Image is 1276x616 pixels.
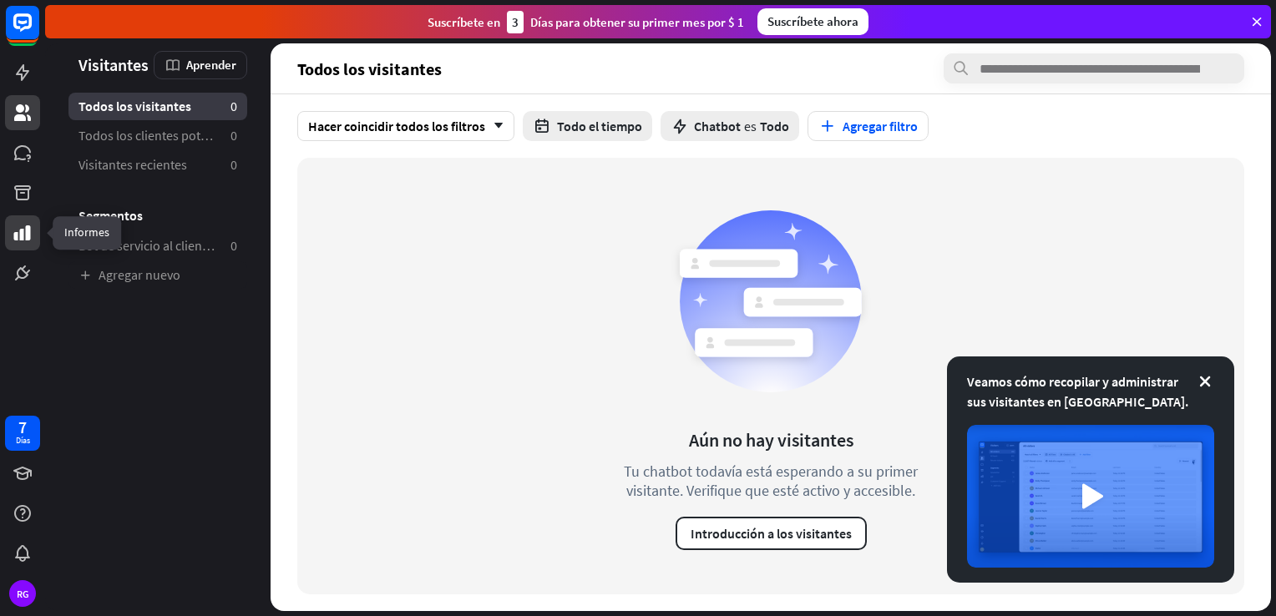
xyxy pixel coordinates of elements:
[78,237,217,255] span: Bot de servicio al cliente — Boletín informativo
[760,118,789,134] span: Todo
[68,122,247,149] a: Todos los clientes potenciales 0
[230,237,237,255] aside: 0
[9,580,36,607] div: RG
[186,57,236,73] span: Aprender
[16,435,30,447] div: Días
[757,8,868,35] div: Suscríbete ahora
[297,59,442,78] span: Todos los visitantes
[523,111,652,141] button: Todo el tiempo
[507,11,524,33] div: 3
[557,118,642,134] font: Todo el tiempo
[68,151,247,179] a: Visitantes recientes 0
[308,118,485,134] font: Hacer coincidir todos los filtros
[485,121,504,131] i: arrow_down
[78,156,187,174] span: Visitantes recientes
[967,425,1214,568] img: imagen
[967,371,1214,412] div: Veamos cómo recopilar y administrar sus visitantes en [GEOGRAPHIC_DATA].
[694,118,741,134] span: Chatbot
[744,118,757,134] span: es
[808,111,929,141] button: Agregar filtro
[68,232,247,260] a: Bot de servicio al cliente — Boletín informativo 0
[5,416,40,451] a: 7 Días
[18,420,27,435] div: 7
[78,127,217,144] span: Todos los clientes potenciales
[676,517,867,550] button: Introducción a los visitantes
[230,98,237,115] aside: 0
[230,156,237,174] aside: 0
[428,14,500,30] font: Suscríbete en
[600,462,942,500] div: Tu chatbot todavía está esperando a su primer visitante. Verifique que esté activo y accesible.
[530,14,744,30] font: Días para obtener su primer mes por $ 1
[78,55,149,74] span: Visitantes
[843,118,918,134] font: Agregar filtro
[78,98,191,115] span: Todos los visitantes
[689,428,853,452] div: Aún no hay visitantes
[99,266,180,284] font: Agregar nuevo
[230,127,237,144] aside: 0
[68,207,247,224] h3: Segmentos
[13,7,63,57] button: Abrir widget de chat de LiveChat
[691,525,852,542] font: Introducción a los visitantes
